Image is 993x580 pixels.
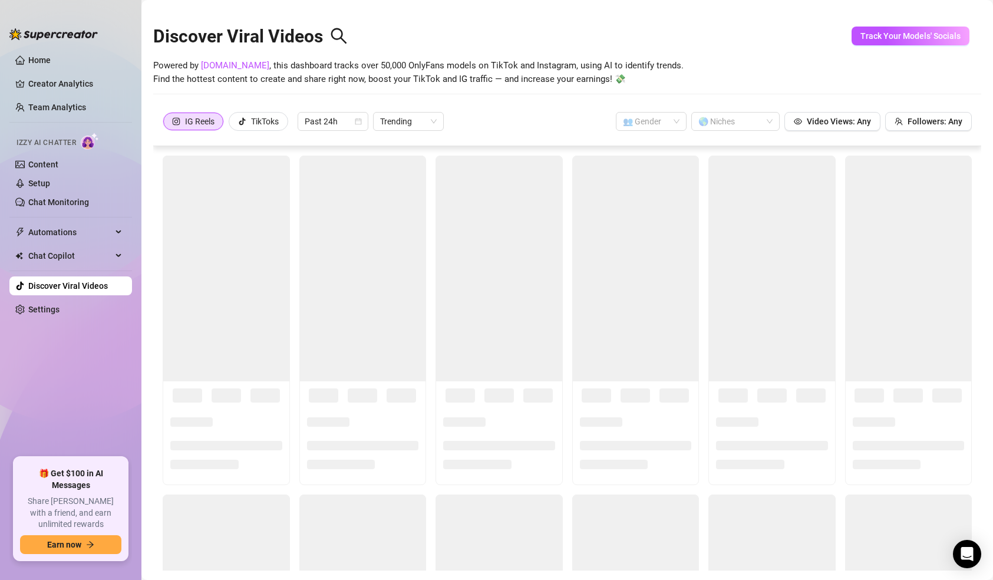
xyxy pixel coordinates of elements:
[860,31,961,41] span: Track Your Models' Socials
[28,305,60,314] a: Settings
[201,60,269,71] a: [DOMAIN_NAME]
[28,246,112,265] span: Chat Copilot
[330,27,348,45] span: search
[20,535,121,554] button: Earn nowarrow-right
[380,113,437,130] span: Trending
[238,117,246,126] span: tik-tok
[153,25,348,48] h2: Discover Viral Videos
[86,541,94,549] span: arrow-right
[15,252,23,260] img: Chat Copilot
[172,117,180,126] span: instagram
[28,179,50,188] a: Setup
[28,74,123,93] a: Creator Analytics
[305,113,361,130] span: Past 24h
[28,160,58,169] a: Content
[47,540,81,549] span: Earn now
[28,281,108,291] a: Discover Viral Videos
[9,28,98,40] img: logo-BBDzfeDw.svg
[885,112,972,131] button: Followers: Any
[784,112,880,131] button: Video Views: Any
[852,27,969,45] button: Track Your Models' Socials
[908,117,962,126] span: Followers: Any
[28,103,86,112] a: Team Analytics
[953,540,981,568] div: Open Intercom Messenger
[355,118,362,125] span: calendar
[20,496,121,530] span: Share [PERSON_NAME] with a friend, and earn unlimited rewards
[28,223,112,242] span: Automations
[20,468,121,491] span: 🎁 Get $100 in AI Messages
[794,117,802,126] span: eye
[185,113,215,130] div: IG Reels
[15,228,25,237] span: thunderbolt
[17,137,76,149] span: Izzy AI Chatter
[251,113,279,130] div: TikToks
[28,55,51,65] a: Home
[895,117,903,126] span: team
[807,117,871,126] span: Video Views: Any
[81,133,99,150] img: AI Chatter
[28,197,89,207] a: Chat Monitoring
[153,59,684,87] span: Powered by , this dashboard tracks over 50,000 OnlyFans models on TikTok and Instagram, using AI ...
